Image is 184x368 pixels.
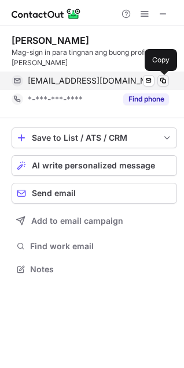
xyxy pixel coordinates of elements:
[12,35,89,46] div: [PERSON_NAME]
[12,7,81,21] img: ContactOut v5.3.10
[32,161,155,170] span: AI write personalized message
[31,216,123,226] span: Add to email campaign
[12,47,177,68] div: Mag-sign in para tingnan ang buong profile ni [PERSON_NAME]
[12,211,177,231] button: Add to email campaign
[32,189,76,198] span: Send email
[12,238,177,254] button: Find work email
[28,76,156,86] span: [EMAIL_ADDRESS][DOMAIN_NAME]
[123,93,169,105] button: Reveal Button
[12,261,177,277] button: Notes
[12,155,177,176] button: AI write personalized message
[32,133,157,142] div: Save to List / ATS / CRM
[12,183,177,204] button: Send email
[12,127,177,148] button: save-profile-one-click
[30,241,172,251] span: Find work email
[30,264,172,275] span: Notes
